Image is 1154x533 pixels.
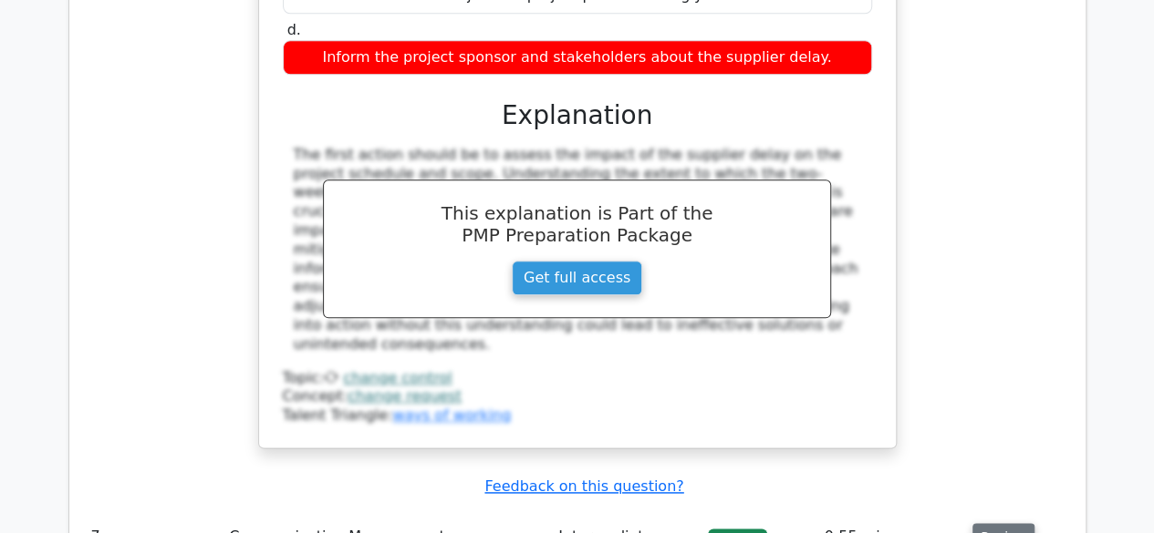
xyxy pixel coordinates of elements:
[287,21,301,38] span: d.
[348,387,462,405] a: change request
[294,146,861,354] div: The first action should be to assess the impact of the supplier delay on the project schedule and...
[484,477,683,495] a: Feedback on this question?
[283,387,872,406] div: Concept:
[294,100,861,131] h3: Explanation
[283,40,872,76] div: Inform the project sponsor and stakeholders about the supplier delay.
[343,369,452,386] a: change control
[283,369,872,388] div: Topic:
[512,261,642,295] a: Get full access
[283,369,872,425] div: Talent Triangle:
[392,406,511,424] a: ways of working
